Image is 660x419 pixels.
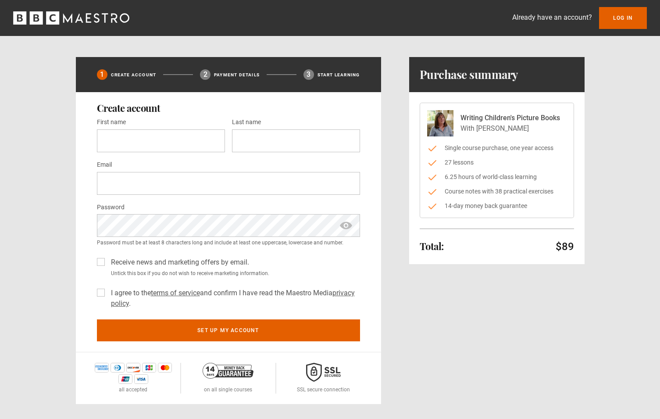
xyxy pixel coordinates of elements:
[97,319,360,341] button: Set up my account
[200,69,210,80] div: 2
[151,289,200,297] a: terms of service
[97,160,112,170] label: Email
[214,72,260,78] p: Payment details
[97,117,126,128] label: First name
[119,386,147,394] p: all accepted
[460,123,560,134] p: With [PERSON_NAME]
[339,214,353,237] span: show password
[427,172,567,182] li: 6.25 hours of world-class learning
[13,11,129,25] svg: BBC Maestro
[111,72,157,78] p: Create Account
[297,386,350,394] p: SSL secure connection
[95,363,109,372] img: amex
[158,363,172,372] img: mastercard
[427,187,567,196] li: Course notes with 38 practical exercises
[118,374,132,384] img: unionpay
[460,113,560,123] p: Writing Children's Picture Books
[107,288,360,309] label: I agree to the and confirm I have read the Maestro Media .
[126,363,140,372] img: discover
[204,386,252,394] p: on all single courses
[427,158,567,167] li: 27 lessons
[111,363,125,372] img: diners
[134,374,148,384] img: visa
[107,257,249,268] label: Receive news and marketing offers by email.
[142,363,156,372] img: jcb
[512,12,592,23] p: Already have an account?
[556,240,574,254] p: $89
[97,69,107,80] div: 1
[427,201,567,211] li: 14-day money back guarantee
[427,143,567,153] li: Single course purchase, one year access
[599,7,647,29] a: Log In
[107,269,360,277] small: Untick this box if you do not wish to receive marketing information.
[420,241,444,251] h2: Total:
[97,239,360,247] small: Password must be at least 8 characters long and include at least one uppercase, lowercase and num...
[318,72,360,78] p: Start learning
[420,68,518,82] h1: Purchase summary
[203,363,253,379] img: 14-day-money-back-guarantee-42d24aedb5115c0ff13b.png
[303,69,314,80] div: 3
[97,202,125,213] label: Password
[232,117,261,128] label: Last name
[97,103,360,113] h2: Create account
